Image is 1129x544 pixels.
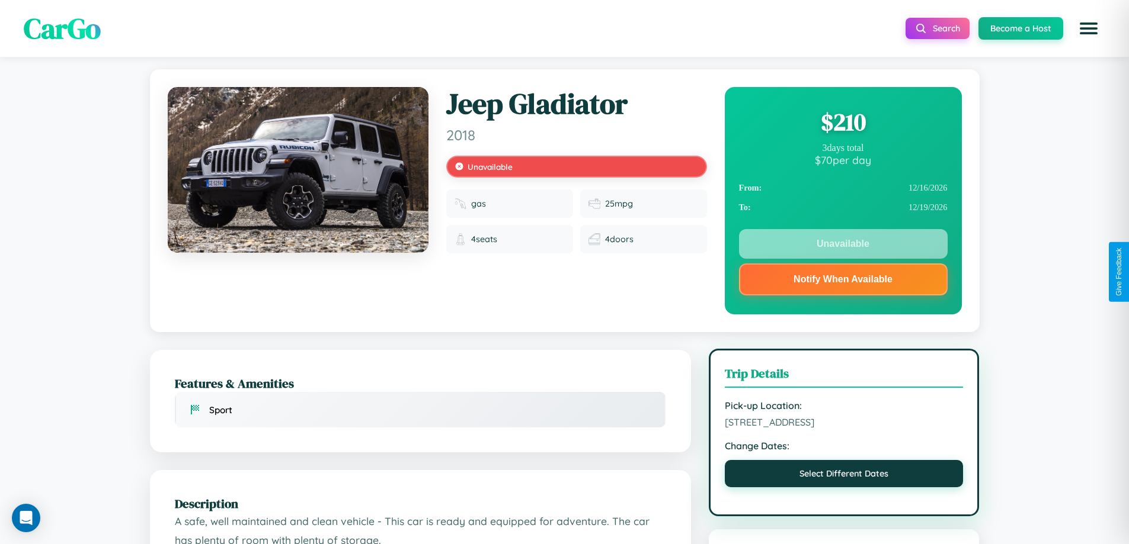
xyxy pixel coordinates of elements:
h2: Features & Amenities [175,375,666,392]
span: [STREET_ADDRESS] [725,416,964,428]
strong: To: [739,202,751,213]
strong: Change Dates: [725,440,964,452]
div: 12 / 19 / 2026 [739,198,948,217]
button: Open menu [1072,12,1105,45]
img: Jeep Gladiator 2018 [168,87,428,253]
button: Become a Host [978,17,1063,40]
h1: Jeep Gladiator [446,87,707,121]
span: 4 seats [471,234,497,244]
button: Notify When Available [739,263,948,295]
span: gas [471,198,486,209]
span: CarGo [24,9,101,48]
span: 4 doors [605,234,634,244]
h3: Trip Details [725,365,964,388]
img: Doors [589,233,600,245]
img: Fuel type [455,198,466,210]
button: Unavailable [739,229,948,259]
span: Search [933,23,960,34]
span: Unavailable [468,162,513,172]
span: 25 mpg [605,198,633,209]
span: Sport [209,404,232,416]
div: $ 210 [739,106,948,138]
h2: Description [175,495,666,512]
strong: Pick-up Location: [725,400,964,411]
img: Fuel efficiency [589,198,600,210]
img: Seats [455,233,466,245]
div: Give Feedback [1115,248,1123,296]
div: $ 70 per day [739,153,948,166]
div: Open Intercom Messenger [12,504,40,532]
strong: From: [739,183,762,193]
button: Select Different Dates [725,460,964,487]
div: 3 days total [739,143,948,153]
div: 12 / 16 / 2026 [739,178,948,198]
span: 2018 [446,126,707,144]
button: Search [906,18,970,39]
